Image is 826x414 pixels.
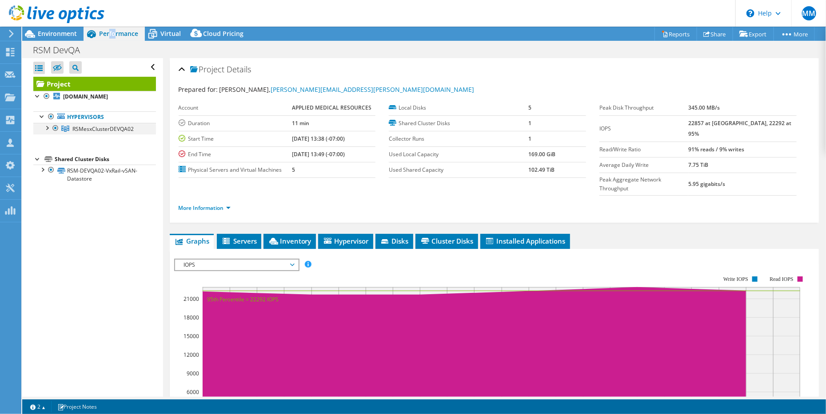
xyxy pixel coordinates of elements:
label: Used Local Capacity [389,150,528,159]
label: Peak Aggregate Network Throughput [599,175,688,193]
b: 169.00 GiB [529,150,556,158]
span: Environment [38,29,77,38]
span: Details [227,64,251,75]
label: Account [179,103,292,112]
text: 15000 [184,332,199,340]
b: 22857 at [GEOGRAPHIC_DATA], 22292 at 95% [688,119,791,138]
b: 11 min [292,119,309,127]
b: 1 [529,135,532,142]
b: [DATE] 13:38 (-07:00) [292,135,345,142]
span: Disks [380,237,409,245]
b: [DATE] 13:49 (-07:00) [292,150,345,158]
label: Prepared for: [179,85,218,94]
text: 12000 [184,351,199,359]
label: Physical Servers and Virtual Machines [179,166,292,174]
b: 1 [529,119,532,127]
b: 5 [529,104,532,111]
label: Start Time [179,134,292,143]
text: Read IOPS [770,276,794,282]
text: Write IOPS [723,276,748,282]
label: Average Daily Write [599,161,688,170]
a: RSMesxClusterDEVQA02 [33,123,156,134]
b: 5 [292,166,295,173]
a: Project Notes [51,401,103,412]
a: Hypervisors [33,111,156,123]
span: Cluster Disks [420,237,474,245]
span: Performance [99,29,138,38]
span: Installed Applications [485,237,566,245]
a: More Information [179,204,231,212]
span: Project [190,65,225,74]
span: [PERSON_NAME], [219,85,475,94]
label: Peak Disk Throughput [599,103,688,112]
a: [DOMAIN_NAME] [33,91,156,103]
b: [DOMAIN_NAME] [63,93,108,100]
a: Project [33,77,156,91]
text: 95th Percentile = 22292 IOPS [207,296,279,303]
span: Cloud Pricing [203,29,243,38]
a: Reports [654,27,697,41]
span: Virtual [160,29,181,38]
label: Collector Runs [389,134,528,143]
label: Read/Write Ratio [599,145,688,154]
h1: RSM DevQA [29,45,94,55]
a: Export [733,27,774,41]
label: Local Disks [389,103,528,112]
div: Shared Cluster Disks [55,154,156,165]
span: MM [802,6,816,20]
span: Hypervisor [323,237,369,245]
b: 7.75 TiB [688,161,708,169]
b: 102.49 TiB [529,166,555,173]
span: Servers [221,237,257,245]
span: RSMesxClusterDEVQA02 [72,125,134,133]
span: Inventory [268,237,311,245]
a: [PERSON_NAME][EMAIL_ADDRESS][PERSON_NAME][DOMAIN_NAME] [271,85,475,94]
a: RSM-DEVQA02-VxRail-vSAN-Datastore [33,165,156,184]
label: Used Shared Capacity [389,166,528,174]
a: Share [697,27,733,41]
b: 5.95 gigabits/s [688,180,725,188]
label: End Time [179,150,292,159]
a: More [774,27,815,41]
text: 6000 [187,388,199,396]
b: 345.00 MB/s [688,104,720,111]
b: APPLIED MEDICAL RESOURCES [292,104,371,111]
a: 2 [24,401,52,412]
text: 18000 [184,314,199,321]
text: 9000 [187,370,199,377]
svg: \n [746,9,754,17]
span: Graphs [174,237,209,245]
label: IOPS [599,124,688,133]
b: 91% reads / 9% writes [688,146,744,153]
label: Shared Cluster Disks [389,119,528,128]
label: Duration [179,119,292,128]
text: 21000 [184,295,199,303]
span: IOPS [180,260,294,270]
